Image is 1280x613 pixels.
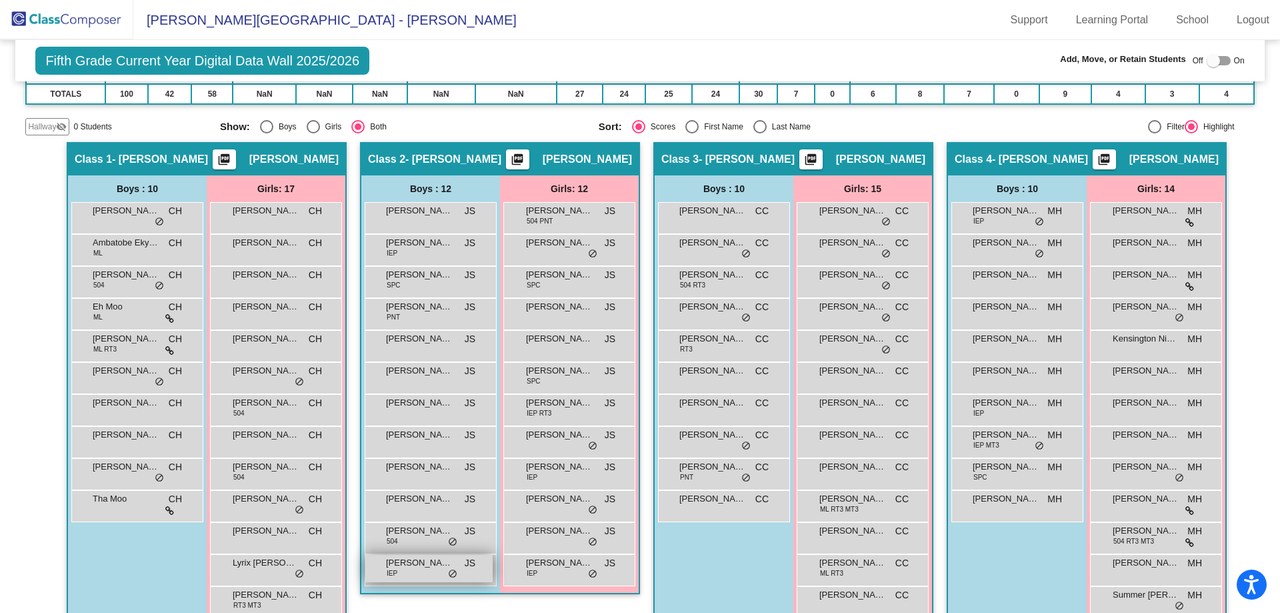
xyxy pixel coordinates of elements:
[699,153,795,166] span: - [PERSON_NAME]
[386,556,453,570] span: [PERSON_NAME]
[605,492,615,506] span: JS
[1047,268,1062,282] span: MH
[526,364,593,378] span: [PERSON_NAME] [PERSON_NAME]
[1199,84,1254,104] td: 4
[233,332,299,346] span: [PERSON_NAME]
[767,121,811,133] div: Last Name
[386,428,453,442] span: [PERSON_NAME]
[220,120,589,133] mat-radio-group: Select an option
[661,153,699,166] span: Class 3
[881,217,891,227] span: do_not_disturb_alt
[973,216,984,226] span: IEP
[169,332,182,346] span: CH
[605,300,615,314] span: JS
[35,47,369,75] span: Fifth Grade Current Year Digital Data Wall 2025/2026
[155,217,164,227] span: do_not_disturb_alt
[233,364,299,378] span: [PERSON_NAME]
[955,153,992,166] span: Class 4
[465,524,475,538] span: JS
[819,428,886,442] span: [PERSON_NAME]
[881,281,891,291] span: do_not_disturb_alt
[944,84,993,104] td: 7
[1165,9,1219,31] a: School
[1175,473,1184,484] span: do_not_disturb_alt
[755,300,769,314] span: CC
[105,84,147,104] td: 100
[28,121,56,133] span: Hallway
[741,473,751,484] span: do_not_disturb_alt
[93,396,159,410] span: [PERSON_NAME]
[895,268,909,282] span: CC
[1047,300,1062,314] span: MH
[233,556,299,570] span: Lyrix [PERSON_NAME]
[895,492,909,506] span: CC
[1187,300,1202,314] span: MH
[603,84,645,104] td: 24
[815,84,851,104] td: 0
[679,332,746,346] span: [PERSON_NAME]
[755,268,769,282] span: CC
[679,460,746,474] span: [PERSON_NAME]
[386,396,453,410] span: [PERSON_NAME]
[992,153,1088,166] span: - [PERSON_NAME]
[526,268,593,281] span: [PERSON_NAME] Aud
[465,428,475,442] span: JS
[1175,313,1184,324] span: do_not_disturb_alt
[526,556,593,570] span: [PERSON_NAME]
[1113,428,1179,442] span: [PERSON_NAME]
[309,236,322,250] span: CH
[93,236,159,249] span: Ambatobe Ekyochi
[1047,492,1062,506] span: MH
[295,377,304,388] span: do_not_disturb_alt
[605,204,615,218] span: JS
[1035,441,1044,452] span: do_not_disturb_alt
[368,153,405,166] span: Class 2
[526,332,593,346] span: [PERSON_NAME]
[1113,460,1179,474] span: [PERSON_NAME]
[679,268,746,281] span: [PERSON_NAME]
[233,492,299,506] span: [PERSON_NAME]
[93,204,159,217] span: [PERSON_NAME]
[365,121,387,133] div: Both
[679,396,746,410] span: [PERSON_NAME]
[819,204,886,217] span: [PERSON_NAME]
[679,204,746,217] span: [PERSON_NAME]
[148,84,192,104] td: 42
[233,268,299,281] span: [PERSON_NAME]
[895,396,909,410] span: CC
[68,175,207,202] div: Boys : 10
[220,121,250,133] span: Show:
[386,268,453,281] span: [PERSON_NAME]
[755,364,769,378] span: CC
[895,524,909,538] span: CC
[819,524,886,538] span: [PERSON_NAME]
[1047,236,1062,250] span: MH
[896,84,945,104] td: 8
[386,524,453,538] span: [PERSON_NAME] ([PERSON_NAME]
[1060,53,1186,66] span: Add, Move, or Retain Students
[819,460,886,474] span: [PERSON_NAME]
[233,460,299,474] span: [PERSON_NAME]
[386,300,453,314] span: [PERSON_NAME]
[973,472,987,482] span: SPC
[819,236,886,249] span: [PERSON_NAME]
[233,524,299,538] span: [PERSON_NAME]
[895,300,909,314] span: CC
[93,492,159,506] span: Tha Moo
[169,236,182,250] span: CH
[526,428,593,442] span: [PERSON_NAME]
[1091,84,1145,104] td: 4
[233,204,299,217] span: [PERSON_NAME]
[526,236,593,249] span: [PERSON_NAME]
[1047,460,1062,474] span: MH
[588,537,597,548] span: do_not_disturb_alt
[605,524,615,538] span: JS
[1113,524,1179,538] span: [PERSON_NAME]
[169,268,182,282] span: CH
[739,84,777,104] td: 30
[881,313,891,324] span: do_not_disturb_alt
[793,175,932,202] div: Girls: 15
[386,236,453,249] span: [PERSON_NAME]
[895,204,909,218] span: CC
[680,280,705,290] span: 504 RT3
